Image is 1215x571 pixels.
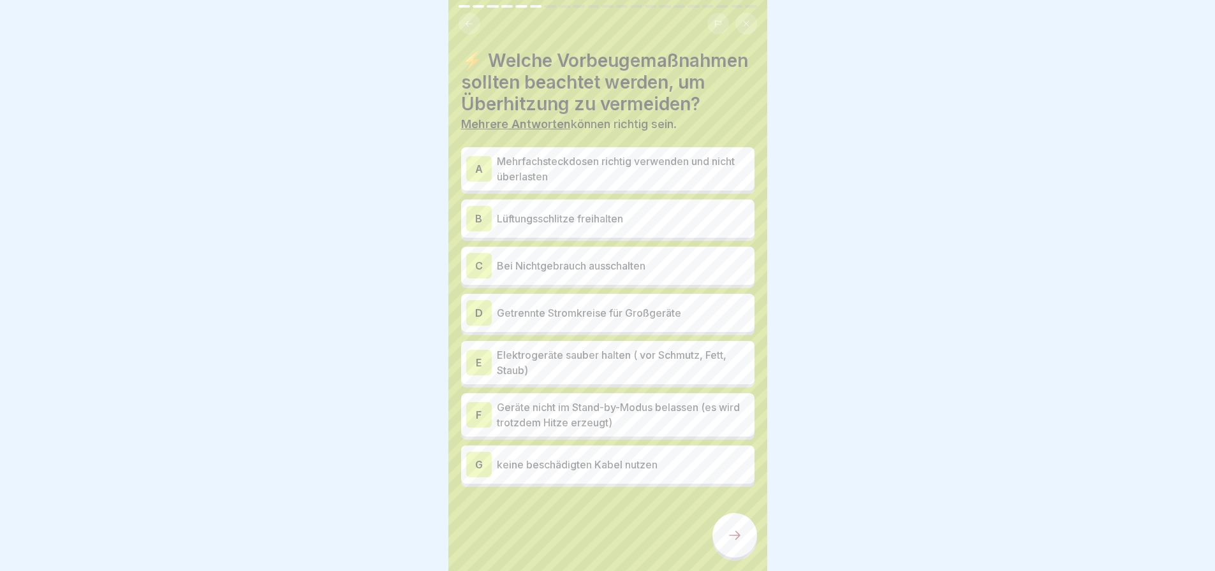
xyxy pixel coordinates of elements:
div: F [466,402,492,428]
div: A [466,156,492,182]
p: keine beschädigten Kabel nutzen [497,457,749,472]
p: Lüftungsschlitze freihalten [497,211,749,226]
p: Geräte nicht im Stand-by-Modus belassen (es wird trotzdem Hitze erzeugt) [497,400,749,430]
p: Elektrogeräte sauber halten ( vor Schmutz, Fett, Staub) [497,347,749,378]
p: Getrennte Stromkreise für Großgeräte [497,305,749,321]
div: D [466,300,492,326]
div: E [466,350,492,375]
div: G [466,452,492,477]
div: B [466,206,492,231]
p: können richtig sein. [461,117,755,131]
p: Mehrfachsteckdosen richtig verwenden und nicht überlasten [497,154,749,184]
p: Bei Nichtgebrauch ausschalten [497,258,749,273]
div: C [466,253,492,278]
h4: ⚡️ Welche Vorbeugemaßnahmen sollten beachtet werden, um Überhitzung zu vermeiden? [461,50,755,115]
b: Mehrere Antworten [461,117,571,131]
